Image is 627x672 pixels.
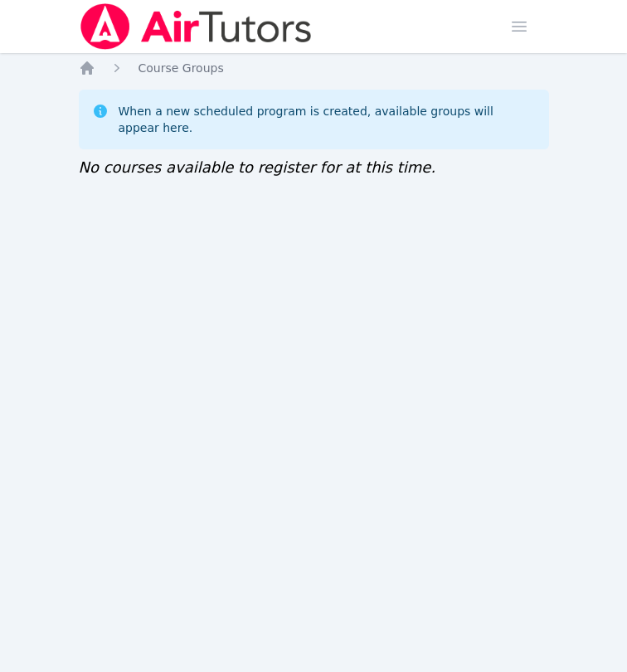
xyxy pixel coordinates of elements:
img: Air Tutors [79,3,313,50]
span: No courses available to register for at this time. [79,158,436,176]
div: When a new scheduled program is created, available groups will appear here. [119,103,536,136]
span: Course Groups [139,61,224,75]
a: Course Groups [139,60,224,76]
nav: Breadcrumb [79,60,549,76]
